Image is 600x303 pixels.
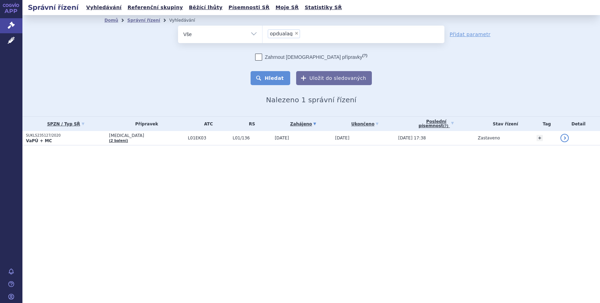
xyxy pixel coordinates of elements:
span: × [294,31,299,35]
a: Správní řízení [127,18,160,23]
a: Poslednípísemnost(?) [398,117,474,131]
li: Vyhledávání [169,15,204,26]
th: RS [229,117,271,131]
a: Přidat parametr [450,31,491,38]
span: [DATE] [335,136,349,140]
span: Nalezeno 1 správní řízení [266,96,356,104]
span: [DATE] 17:38 [398,136,426,140]
span: opdualag [270,31,293,36]
button: Hledat [251,71,290,85]
a: Moje SŘ [273,3,301,12]
th: Tag [533,117,557,131]
span: Zastaveno [478,136,500,140]
a: Běžící lhůty [187,3,225,12]
span: L01EK03 [188,136,229,140]
h2: Správní řízení [22,2,84,12]
a: Písemnosti SŘ [226,3,272,12]
span: [MEDICAL_DATA] [109,133,184,138]
span: [DATE] [275,136,289,140]
button: Uložit do sledovaných [296,71,372,85]
a: (2 balení) [109,139,128,143]
th: Detail [557,117,600,131]
p: SUKLS235127/2020 [26,133,105,138]
strong: VaPÚ + MC [26,138,52,143]
a: Statistiky SŘ [302,3,344,12]
a: detail [560,134,569,142]
a: + [537,135,543,141]
a: Domů [104,18,118,23]
a: Vyhledávání [84,3,124,12]
th: ATC [184,117,229,131]
input: opdualag [302,29,335,38]
a: Ukončeno [335,119,395,129]
abbr: (?) [362,53,367,58]
a: Zahájeno [275,119,332,129]
abbr: (?) [443,124,448,128]
th: Stav řízení [474,117,533,131]
span: L01/136 [233,136,271,140]
a: Referenční skupiny [125,3,185,12]
label: Zahrnout [DEMOGRAPHIC_DATA] přípravky [255,54,367,61]
a: SPZN / Typ SŘ [26,119,105,129]
th: Přípravek [105,117,184,131]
